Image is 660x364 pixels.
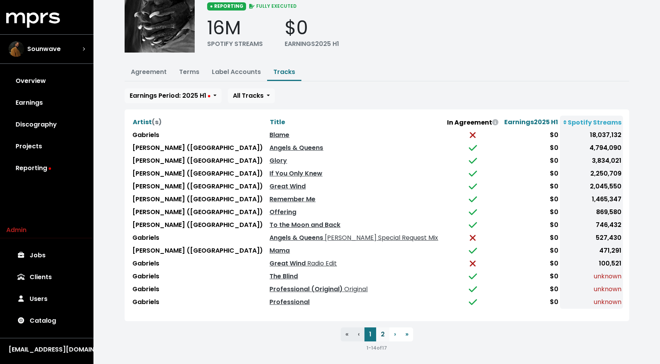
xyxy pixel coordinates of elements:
span: › [394,330,396,339]
td: Gabriels [131,257,268,270]
a: Professional (Original) Original [269,285,368,294]
a: Projects [6,135,87,157]
div: [EMAIL_ADDRESS][DOMAIN_NAME] [9,345,85,354]
a: Catalog [6,310,87,332]
a: Professional [269,297,310,306]
a: Discography [6,114,87,135]
td: [PERSON_NAME] ([GEOGRAPHIC_DATA]) [131,244,268,257]
td: Gabriels [131,270,268,283]
td: $0 [501,167,560,180]
a: To the Moon and Back [269,220,340,229]
a: Overview [6,70,87,92]
button: Artist(s) [132,117,162,127]
td: [PERSON_NAME] ([GEOGRAPHIC_DATA]) [131,167,268,180]
a: Tracks [273,67,295,76]
button: 2 [376,327,389,341]
span: All Tracks [233,91,264,100]
button: 1 [364,327,376,341]
button: Title [269,117,285,127]
td: $0 [501,257,560,270]
a: Remember Me [269,195,315,204]
td: [PERSON_NAME] ([GEOGRAPHIC_DATA]) [131,219,268,232]
td: 4,794,090 [560,142,623,155]
a: Offering [269,207,296,216]
span: » [405,330,408,339]
td: Gabriels [131,283,268,296]
a: Users [6,288,87,310]
td: Gabriels [131,232,268,244]
a: Reporting [6,157,87,179]
div: SPOTIFY STREAMS [207,39,263,49]
span: Title [270,118,285,127]
a: Blame [269,130,289,139]
span: Radio Edit [306,259,337,268]
td: $0 [501,155,560,167]
td: Gabriels [131,129,268,142]
a: The Blind [269,272,298,281]
td: 1,465,347 [560,193,623,206]
span: [PERSON_NAME] Special Request Mix [323,233,438,242]
td: $0 [501,232,560,244]
td: $0 [501,283,560,296]
td: $0 [501,244,560,257]
td: $0 [501,129,560,142]
span: FULLY EXECUTED [248,3,297,9]
span: unknown [594,297,621,306]
td: 2,045,550 [560,180,623,193]
th: Spotify Streams [560,116,623,129]
span: Sounwave [27,44,61,54]
span: Original [343,285,368,294]
img: The selected account / producer [9,41,24,57]
td: [PERSON_NAME] ([GEOGRAPHIC_DATA]) [131,180,268,193]
a: Earnings [6,92,87,114]
div: 16M [207,17,263,39]
a: Agreement [131,67,167,76]
td: [PERSON_NAME] ([GEOGRAPHIC_DATA]) [131,206,268,219]
td: $0 [501,180,560,193]
span: Earnings Period: 2025 H1 [130,91,210,100]
td: $0 [501,219,560,232]
td: $0 [501,193,560,206]
td: [PERSON_NAME] ([GEOGRAPHIC_DATA]) [131,142,268,155]
a: Great Wind [269,182,306,191]
td: [PERSON_NAME] ([GEOGRAPHIC_DATA]) [131,155,268,167]
a: Glory [269,156,287,165]
a: Jobs [6,244,87,266]
td: 100,521 [560,257,623,270]
a: Angels & Queens [PERSON_NAME] Special Request Mix [269,233,438,242]
a: Mama [269,246,290,255]
a: Great Wind Radio Edit [269,259,337,268]
small: 1 - 14 of 17 [366,345,387,351]
td: $0 [501,296,560,309]
div: $0 [285,17,339,39]
td: 746,432 [560,219,623,232]
a: mprs logo [6,15,60,24]
span: ● REPORTING [207,2,246,10]
span: unknown [594,272,621,281]
td: [PERSON_NAME] ([GEOGRAPHIC_DATA]) [131,193,268,206]
a: Terms [179,67,199,76]
button: Earnings Period: 2025 H1 [125,88,222,103]
td: $0 [501,270,560,283]
a: Angels & Queens [269,143,323,152]
span: Artist [133,118,162,127]
span: Earnings 2025 H1 [504,118,558,127]
th: In Agreement [445,116,501,129]
a: Clients [6,266,87,288]
td: $0 [501,142,560,155]
button: [EMAIL_ADDRESS][DOMAIN_NAME] [6,345,87,355]
td: 18,037,132 [560,129,623,142]
td: 527,430 [560,232,623,244]
span: unknown [594,285,621,294]
td: 869,580 [560,206,623,219]
td: 2,250,709 [560,167,623,180]
td: $0 [501,206,560,219]
span: (s) [152,118,162,127]
td: 471,291 [560,244,623,257]
a: If You Only Knew [269,169,322,178]
td: 3,834,021 [560,155,623,167]
button: Earnings2025 H1 [504,117,558,127]
a: Label Accounts [212,67,261,76]
button: All Tracks [228,88,275,103]
div: EARNINGS 2025 H1 [285,39,339,49]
